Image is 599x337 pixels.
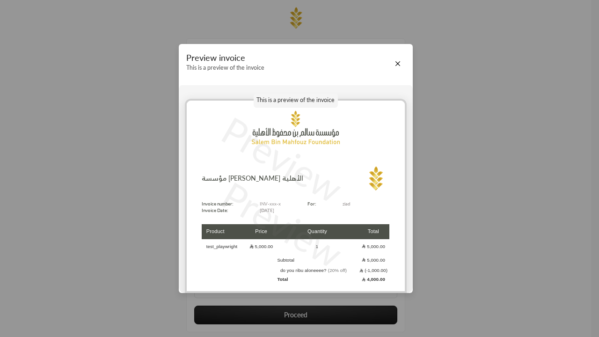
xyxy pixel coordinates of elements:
span: (20% off) [328,268,347,273]
p: This is a preview of the invoice [186,65,264,72]
td: Subtotal [277,254,357,266]
td: 4,000.00 [358,275,389,284]
th: Total [358,224,389,240]
p: Preview [212,102,353,216]
p: ziad [343,200,389,207]
p: Preview [212,167,353,281]
button: Close [393,59,403,69]
td: do you ribu aloneeee? [277,267,357,274]
td: Total [277,275,357,284]
td: 5,000.00 [358,254,389,266]
p: Preview invoice [186,53,264,63]
p: مؤسسة [PERSON_NAME] الأهلية [202,174,303,183]
img: hdromg_oukvb.png [187,101,405,157]
td: (-1,000.00) [358,267,389,274]
td: 5,000.00 [358,240,389,253]
img: Logo [361,165,389,193]
table: Products [202,223,389,286]
p: This is a preview of the invoice [254,93,338,108]
th: Product [202,224,245,240]
td: test_playwright [202,240,245,253]
p: Invoice Date: [202,207,233,214]
p: Invoice number: [202,200,233,207]
td: 5,000.00 [245,240,277,253]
